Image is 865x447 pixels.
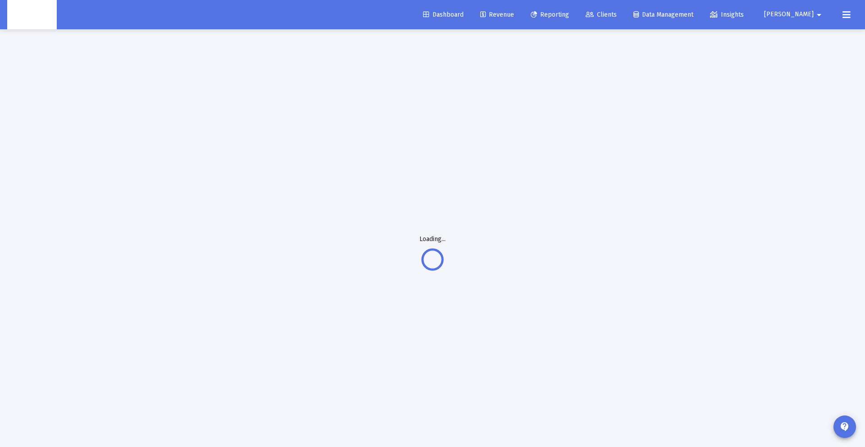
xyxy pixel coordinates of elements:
[753,5,835,23] button: [PERSON_NAME]
[524,6,576,24] a: Reporting
[839,421,850,432] mat-icon: contact_support
[764,11,814,18] span: [PERSON_NAME]
[814,6,824,24] mat-icon: arrow_drop_down
[416,6,471,24] a: Dashboard
[531,11,569,18] span: Reporting
[586,11,617,18] span: Clients
[578,6,624,24] a: Clients
[633,11,693,18] span: Data Management
[626,6,701,24] a: Data Management
[703,6,751,24] a: Insights
[473,6,521,24] a: Revenue
[480,11,514,18] span: Revenue
[710,11,744,18] span: Insights
[14,6,50,24] img: Dashboard
[423,11,464,18] span: Dashboard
